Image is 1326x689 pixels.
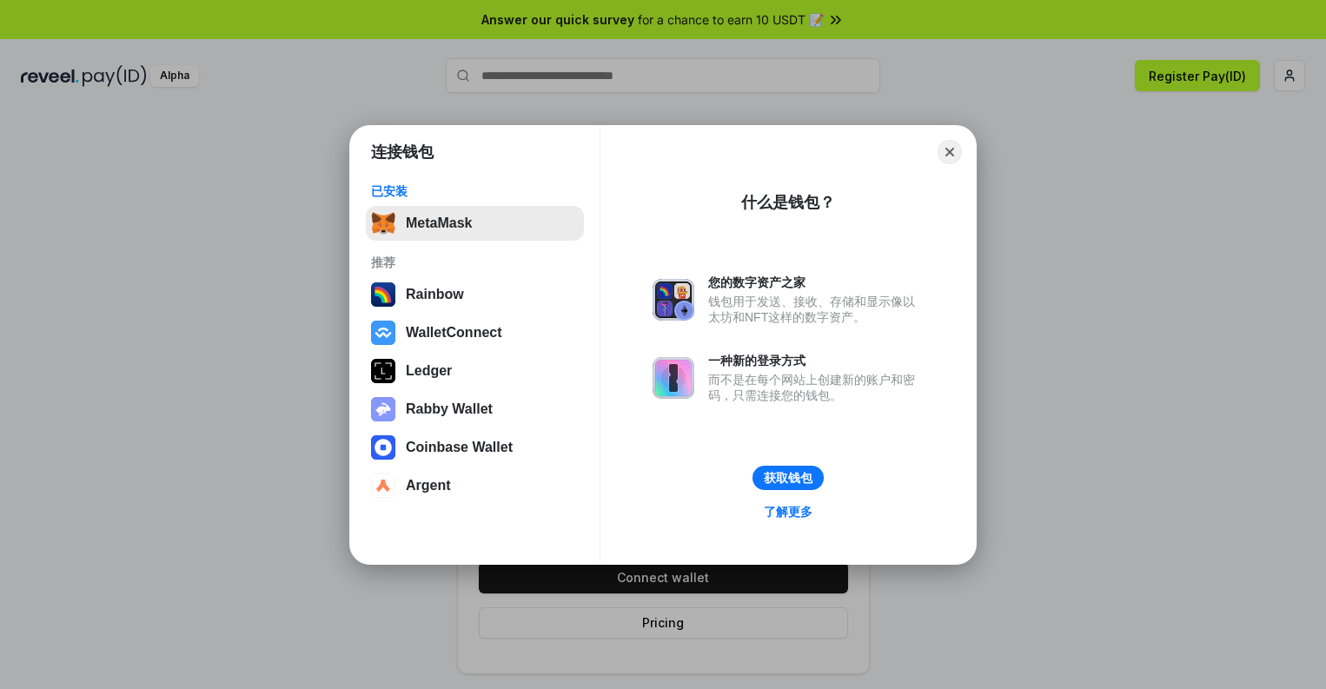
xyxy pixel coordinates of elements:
button: 获取钱包 [753,466,824,490]
button: Close [938,140,962,164]
img: svg+xml,%3Csvg%20xmlns%3D%22http%3A%2F%2Fwww.w3.org%2F2000%2Fsvg%22%20fill%3D%22none%22%20viewBox... [371,397,395,421]
button: Coinbase Wallet [366,430,584,465]
button: WalletConnect [366,315,584,350]
div: 已安装 [371,183,579,199]
div: 您的数字资产之家 [708,275,924,290]
div: Rabby Wallet [406,401,493,417]
a: 了解更多 [753,500,823,523]
div: Ledger [406,363,452,379]
div: 获取钱包 [764,470,812,486]
div: Coinbase Wallet [406,440,513,455]
img: svg+xml,%3Csvg%20width%3D%2228%22%20height%3D%2228%22%20viewBox%3D%220%200%2028%2028%22%20fill%3D... [371,321,395,345]
h1: 连接钱包 [371,142,434,162]
div: MetaMask [406,215,472,231]
div: 什么是钱包？ [741,192,835,213]
img: svg+xml,%3Csvg%20xmlns%3D%22http%3A%2F%2Fwww.w3.org%2F2000%2Fsvg%22%20fill%3D%22none%22%20viewBox... [653,357,694,399]
div: Argent [406,478,451,494]
img: svg+xml,%3Csvg%20xmlns%3D%22http%3A%2F%2Fwww.w3.org%2F2000%2Fsvg%22%20fill%3D%22none%22%20viewBox... [653,279,694,321]
button: Argent [366,468,584,503]
button: Rainbow [366,277,584,312]
div: WalletConnect [406,325,502,341]
button: Rabby Wallet [366,392,584,427]
div: 一种新的登录方式 [708,353,924,368]
img: svg+xml,%3Csvg%20width%3D%22120%22%20height%3D%22120%22%20viewBox%3D%220%200%20120%20120%22%20fil... [371,282,395,307]
button: Ledger [366,354,584,388]
div: Rainbow [406,287,464,302]
div: 推荐 [371,255,579,270]
div: 了解更多 [764,504,812,520]
img: svg+xml,%3Csvg%20xmlns%3D%22http%3A%2F%2Fwww.w3.org%2F2000%2Fsvg%22%20width%3D%2228%22%20height%3... [371,359,395,383]
img: svg+xml,%3Csvg%20width%3D%2228%22%20height%3D%2228%22%20viewBox%3D%220%200%2028%2028%22%20fill%3D... [371,435,395,460]
button: MetaMask [366,206,584,241]
img: svg+xml,%3Csvg%20fill%3D%22none%22%20height%3D%2233%22%20viewBox%3D%220%200%2035%2033%22%20width%... [371,211,395,235]
img: svg+xml,%3Csvg%20width%3D%2228%22%20height%3D%2228%22%20viewBox%3D%220%200%2028%2028%22%20fill%3D... [371,474,395,498]
div: 而不是在每个网站上创建新的账户和密码，只需连接您的钱包。 [708,372,924,403]
div: 钱包用于发送、接收、存储和显示像以太坊和NFT这样的数字资产。 [708,294,924,325]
